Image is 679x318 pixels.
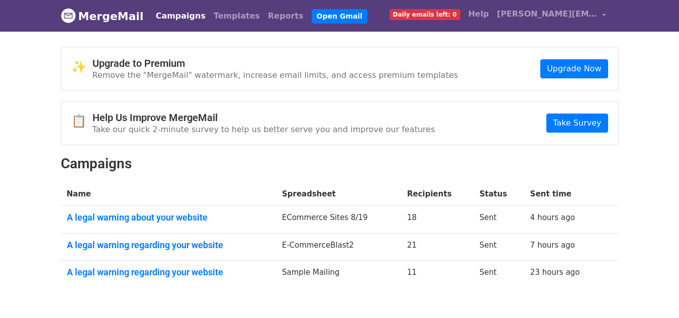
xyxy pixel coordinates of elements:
td: Sent [473,261,524,288]
a: Reports [264,6,308,26]
td: Sent [473,233,524,261]
a: Help [464,4,493,24]
a: 4 hours ago [530,213,575,222]
a: Daily emails left: 0 [385,4,464,24]
a: 23 hours ago [530,268,580,277]
th: Name [61,182,276,206]
a: Take Survey [546,114,608,133]
h4: Upgrade to Premium [92,57,458,69]
td: 11 [401,261,473,288]
td: Sent [473,206,524,234]
th: Status [473,182,524,206]
span: ✨ [71,60,92,74]
td: E-CommerceBlast2 [276,233,401,261]
a: MergeMail [61,6,144,27]
a: 7 hours ago [530,241,575,250]
img: MergeMail logo [61,8,76,23]
h4: Help Us Improve MergeMail [92,112,435,124]
span: Daily emails left: 0 [390,9,460,20]
a: A legal warning regarding your website [67,240,270,251]
p: Take our quick 2-minute survey to help us better serve you and improve our features [92,124,435,135]
th: Recipients [401,182,473,206]
a: Upgrade Now [540,59,608,78]
span: 📋 [71,114,92,129]
th: Sent time [524,182,603,206]
td: 18 [401,206,473,234]
p: Remove the "MergeMail" watermark, increase email limits, and access premium templates [92,70,458,80]
a: A legal warning about your website [67,212,270,223]
a: [PERSON_NAME][EMAIL_ADDRESS][DOMAIN_NAME] [493,4,611,28]
a: Templates [210,6,264,26]
span: [PERSON_NAME][EMAIL_ADDRESS][DOMAIN_NAME] [497,8,598,20]
th: Spreadsheet [276,182,401,206]
td: ECommerce Sites 8/19 [276,206,401,234]
td: 21 [401,233,473,261]
h2: Campaigns [61,155,619,172]
a: A legal warning regarding your website [67,267,270,278]
a: Open Gmail [312,9,367,24]
td: Sample Mailing [276,261,401,288]
a: Campaigns [152,6,210,26]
